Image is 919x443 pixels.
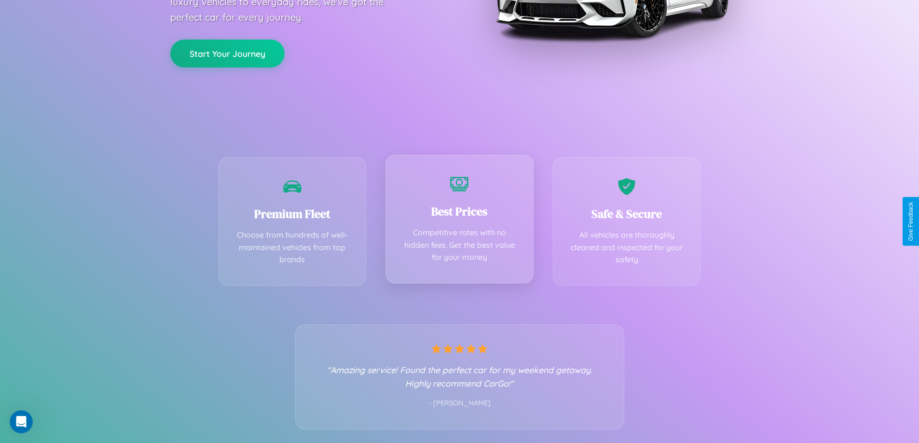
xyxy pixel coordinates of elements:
div: Give Feedback [907,202,914,241]
p: - [PERSON_NAME] [315,397,604,410]
iframe: Intercom live chat [10,410,33,433]
p: "Amazing service! Found the perfect car for my weekend getaway. Highly recommend CarGo!" [315,363,604,390]
p: Competitive rates with no hidden fees. Get the best value for your money [400,227,519,264]
h3: Safe & Secure [568,206,686,222]
h3: Premium Fleet [233,206,352,222]
h3: Best Prices [400,203,519,219]
button: Start Your Journey [170,40,285,67]
p: All vehicles are thoroughly cleaned and inspected for your safety [568,229,686,266]
p: Choose from hundreds of well-maintained vehicles from top brands [233,229,352,266]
